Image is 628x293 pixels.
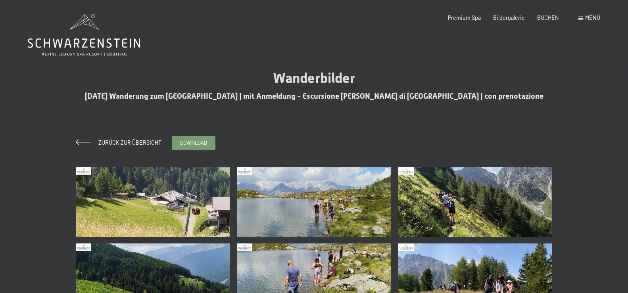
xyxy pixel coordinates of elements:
a: 11-08-2025 [235,164,393,240]
span: Wanderbilder [273,70,355,86]
img: 11-08-2025 [76,167,230,237]
a: download [172,136,215,149]
span: download [180,139,207,146]
a: 11-08-2025 [74,164,232,240]
img: 11-08-2025 [237,167,391,237]
a: Zurück zur Übersicht [76,139,161,146]
a: 11-08-2025 [396,164,554,240]
img: 11-08-2025 [398,167,553,237]
span: Menü [585,14,600,21]
span: [DATE] Wanderung zum [GEOGRAPHIC_DATA] | mit Anmeldung - Escursione [PERSON_NAME] di [GEOGRAPHIC_... [85,92,543,101]
span: Zurück zur Übersicht [93,139,161,146]
a: Premium Spa [448,14,481,21]
a: Bildergalerie [493,14,525,21]
a: BUCHEN [537,14,559,21]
